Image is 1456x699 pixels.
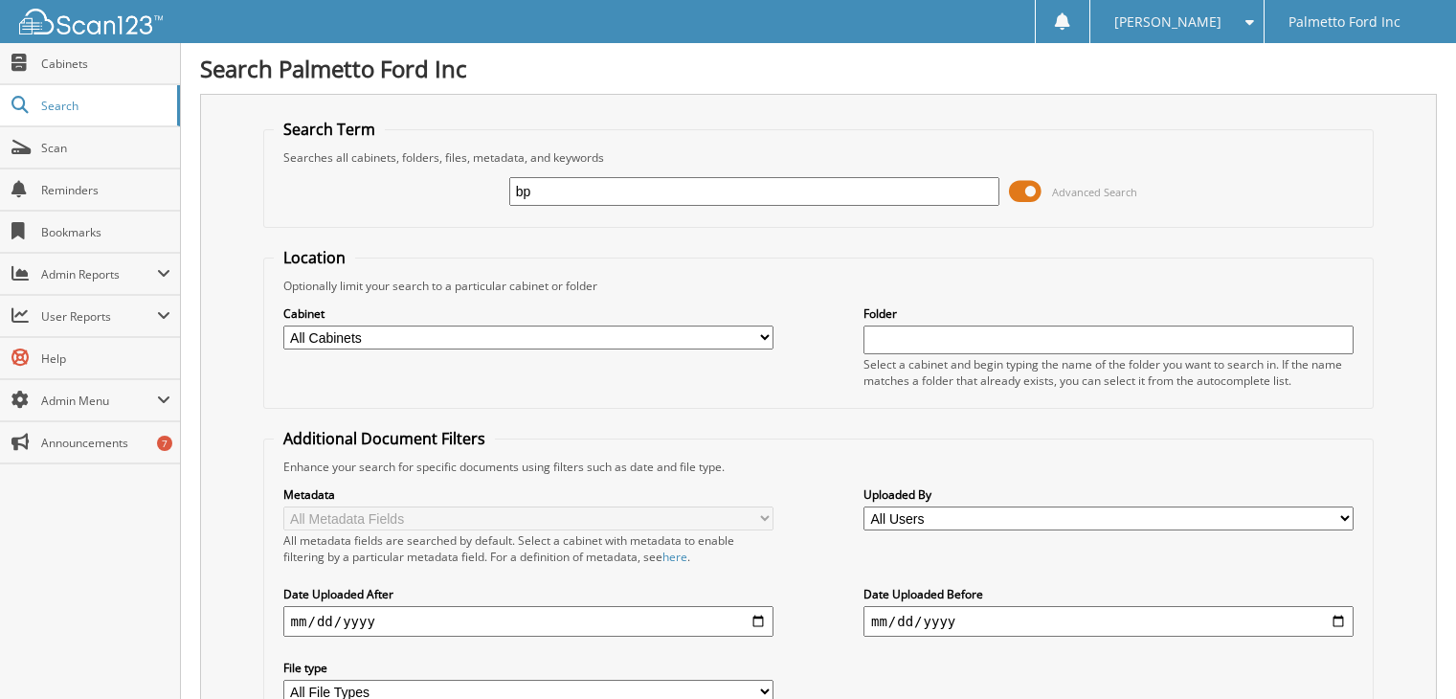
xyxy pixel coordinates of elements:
label: Date Uploaded Before [863,586,1354,602]
label: Folder [863,305,1354,322]
span: Reminders [41,182,170,198]
label: Metadata [283,486,773,503]
span: Help [41,350,170,367]
div: Select a cabinet and begin typing the name of the folder you want to search in. If the name match... [863,356,1354,389]
span: Advanced Search [1052,185,1137,199]
a: here [662,549,687,565]
span: Scan [41,140,170,156]
span: Search [41,98,168,114]
input: start [283,606,773,637]
div: Optionally limit your search to a particular cabinet or folder [274,278,1364,294]
legend: Location [274,247,355,268]
legend: Search Term [274,119,385,140]
span: Bookmarks [41,224,170,240]
label: File type [283,660,773,676]
span: [PERSON_NAME] [1114,16,1221,28]
img: scan123-logo-white.svg [19,9,163,34]
input: end [863,606,1354,637]
span: Palmetto Ford Inc [1288,16,1400,28]
h1: Search Palmetto Ford Inc [200,53,1437,84]
legend: Additional Document Filters [274,428,495,449]
div: Enhance your search for specific documents using filters such as date and file type. [274,459,1364,475]
span: Announcements [41,435,170,451]
label: Date Uploaded After [283,586,773,602]
span: Admin Menu [41,393,157,409]
span: Admin Reports [41,266,157,282]
label: Cabinet [283,305,773,322]
span: Cabinets [41,56,170,72]
div: All metadata fields are searched by default. Select a cabinet with metadata to enable filtering b... [283,532,773,565]
div: Searches all cabinets, folders, files, metadata, and keywords [274,149,1364,166]
span: User Reports [41,308,157,325]
div: 7 [157,436,172,451]
label: Uploaded By [863,486,1354,503]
